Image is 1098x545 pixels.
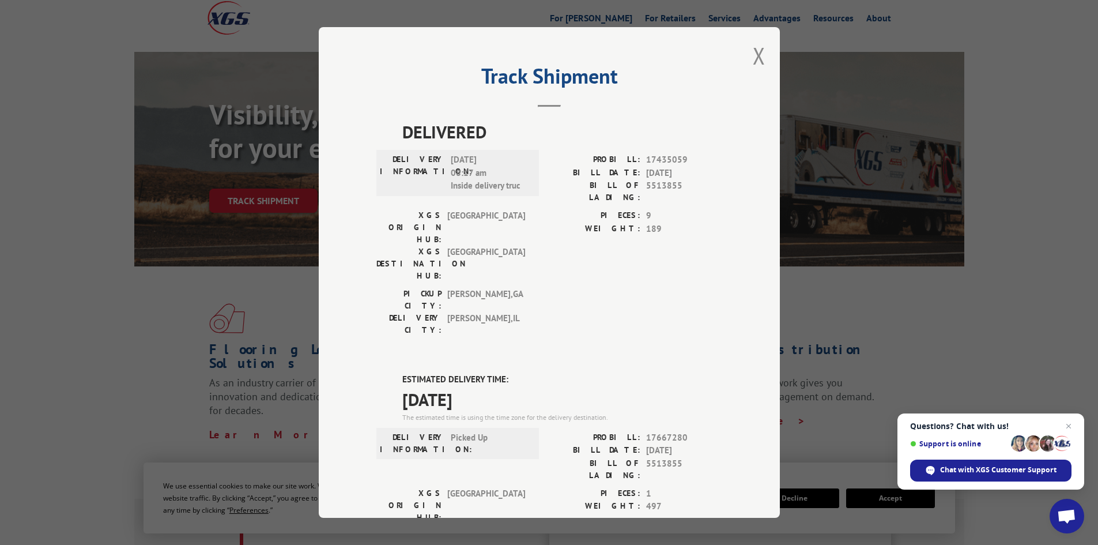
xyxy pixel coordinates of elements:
[376,209,442,246] label: XGS ORIGIN HUB:
[646,223,722,236] span: 189
[549,179,640,204] label: BILL OF LADING:
[376,68,722,90] h2: Track Shipment
[549,457,640,482] label: BILL OF LADING:
[549,153,640,167] label: PROBILL:
[753,40,765,71] button: Close modal
[646,153,722,167] span: 17435059
[549,209,640,223] label: PIECES:
[447,246,525,282] span: [GEOGRAPHIC_DATA]
[447,312,525,336] span: [PERSON_NAME] , IL
[447,487,525,524] span: [GEOGRAPHIC_DATA]
[646,500,722,513] span: 497
[451,153,529,193] span: [DATE] 08:17 am Inside delivery truc
[1062,419,1076,433] span: Close chat
[402,386,722,412] span: [DATE]
[376,312,442,336] label: DELIVERY CITY:
[402,373,722,386] label: ESTIMATED DELIVERY TIME:
[940,465,1057,475] span: Chat with XGS Customer Support
[646,431,722,445] span: 17667280
[549,500,640,513] label: WEIGHT:
[646,444,722,457] span: [DATE]
[1050,499,1084,533] div: Open chat
[402,412,722,423] div: The estimated time is using the time zone for the delivery destination.
[910,439,1007,448] span: Support is online
[646,179,722,204] span: 5513855
[380,431,445,456] label: DELIVERY INFORMATION:
[451,431,529,456] span: Picked Up
[910,460,1071,482] div: Chat with XGS Customer Support
[376,246,442,282] label: XGS DESTINATION HUB:
[402,119,722,145] span: DELIVERED
[549,444,640,457] label: BILL DATE:
[646,487,722,501] span: 1
[447,209,525,246] span: [GEOGRAPHIC_DATA]
[376,487,442,524] label: XGS ORIGIN HUB:
[549,487,640,501] label: PIECES:
[910,422,1071,431] span: Questions? Chat with us!
[549,223,640,236] label: WEIGHT:
[380,153,445,193] label: DELIVERY INFORMATION:
[646,209,722,223] span: 9
[646,457,722,482] span: 5513855
[646,167,722,180] span: [DATE]
[549,167,640,180] label: BILL DATE:
[376,288,442,312] label: PICKUP CITY:
[447,288,525,312] span: [PERSON_NAME] , GA
[549,431,640,445] label: PROBILL:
